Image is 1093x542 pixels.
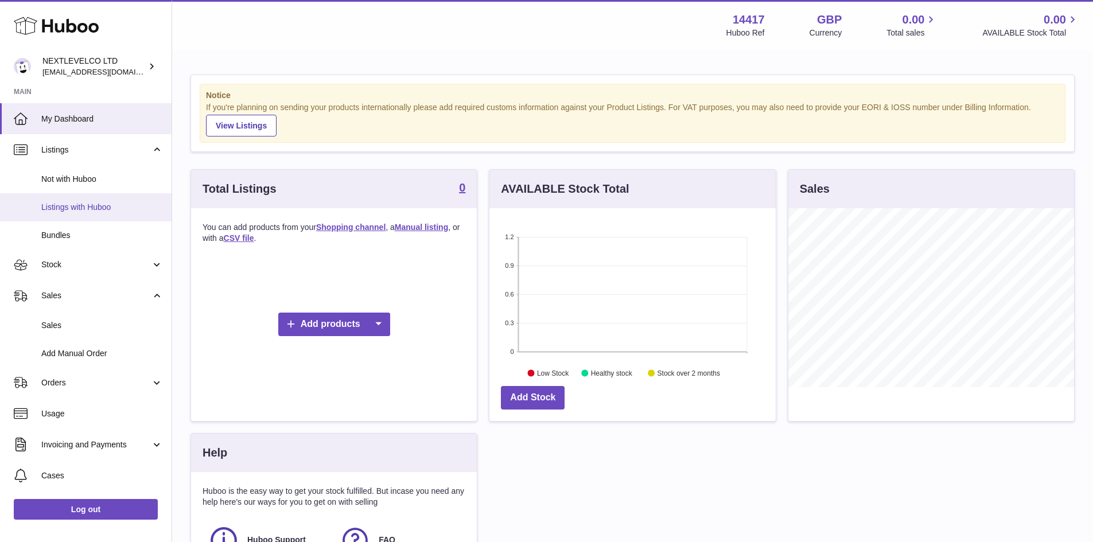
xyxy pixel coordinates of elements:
[505,262,514,269] text: 0.9
[41,377,151,388] span: Orders
[41,470,163,481] span: Cases
[41,408,163,419] span: Usage
[591,369,633,377] text: Healthy stock
[505,319,514,326] text: 0.3
[41,348,163,359] span: Add Manual Order
[206,102,1059,137] div: If you're planning on sending your products internationally please add required customs informati...
[886,28,938,38] span: Total sales
[1044,12,1066,28] span: 0.00
[203,222,465,244] p: You can add products from your , a , or with a .
[982,28,1079,38] span: AVAILABLE Stock Total
[41,439,151,450] span: Invoicing and Payments
[817,12,842,28] strong: GBP
[206,90,1059,101] strong: Notice
[459,182,465,193] strong: 0
[14,58,31,75] img: internalAdmin-14417@internal.huboo.com
[41,145,151,155] span: Listings
[41,290,151,301] span: Sales
[203,486,465,508] p: Huboo is the easy way to get your stock fulfilled. But incase you need any help here's our ways f...
[316,223,386,232] a: Shopping channel
[206,115,277,137] a: View Listings
[505,233,514,240] text: 1.2
[886,12,938,38] a: 0.00 Total sales
[41,114,163,124] span: My Dashboard
[203,445,227,461] h3: Help
[42,56,146,77] div: NEXTLEVELCO LTD
[395,223,448,232] a: Manual listing
[501,386,565,410] a: Add Stock
[41,259,151,270] span: Stock
[203,181,277,197] h3: Total Listings
[511,348,514,355] text: 0
[537,369,569,377] text: Low Stock
[810,28,842,38] div: Currency
[459,182,465,196] a: 0
[658,369,720,377] text: Stock over 2 months
[278,313,390,336] a: Add products
[501,181,629,197] h3: AVAILABLE Stock Total
[41,320,163,331] span: Sales
[41,174,163,185] span: Not with Huboo
[505,291,514,298] text: 0.6
[726,28,765,38] div: Huboo Ref
[800,181,830,197] h3: Sales
[733,12,765,28] strong: 14417
[42,67,169,76] span: [EMAIL_ADDRESS][DOMAIN_NAME]
[41,202,163,213] span: Listings with Huboo
[41,230,163,241] span: Bundles
[14,499,158,520] a: Log out
[224,233,254,243] a: CSV file
[903,12,925,28] span: 0.00
[982,12,1079,38] a: 0.00 AVAILABLE Stock Total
